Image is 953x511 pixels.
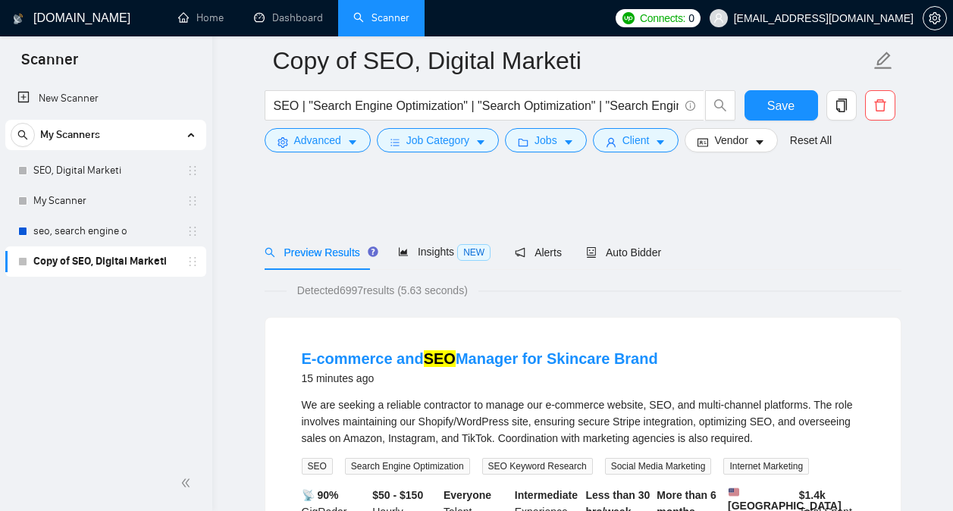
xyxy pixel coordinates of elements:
li: New Scanner [5,83,206,114]
button: Save [745,90,818,121]
img: logo [13,7,24,31]
span: Jobs [534,132,557,149]
span: Alerts [515,246,562,259]
b: Everyone [444,489,491,501]
span: NEW [457,244,491,261]
span: copy [827,99,856,112]
span: Save [767,96,795,115]
span: caret-down [563,136,574,148]
button: delete [865,90,895,121]
span: holder [187,165,199,177]
span: holder [187,195,199,207]
span: Preview Results [265,246,374,259]
span: search [706,99,735,112]
button: folderJobscaret-down [505,128,587,152]
span: info-circle [685,101,695,111]
button: setting [923,6,947,30]
span: user [606,136,616,148]
button: copy [826,90,857,121]
span: robot [586,247,597,258]
span: delete [866,99,895,112]
div: We are seeking a reliable contractor to manage our e-commerce website, SEO, and multi-channel pla... [302,397,864,447]
mark: SEO [424,350,456,367]
span: Scanner [9,49,90,80]
a: Reset All [790,132,832,149]
a: Copy of SEO, Digital Marketi [33,246,177,277]
span: bars [390,136,400,148]
span: Job Category [406,132,469,149]
img: upwork-logo.png [622,12,635,24]
a: SEO, Digital Marketi [33,155,177,186]
span: search [11,130,34,140]
span: Auto Bidder [586,246,661,259]
span: area-chart [398,246,409,257]
span: edit [873,51,893,71]
span: double-left [180,475,196,491]
span: setting [923,12,946,24]
b: $ 1.4k [799,489,826,501]
a: searchScanner [353,11,409,24]
button: idcardVendorcaret-down [685,128,777,152]
li: My Scanners [5,120,206,277]
span: caret-down [655,136,666,148]
span: SEO Keyword Research [482,458,593,475]
button: barsJob Categorycaret-down [377,128,499,152]
span: Connects: [640,10,685,27]
span: SEO [302,458,333,475]
a: My Scanner [33,186,177,216]
span: setting [277,136,288,148]
a: setting [923,12,947,24]
div: 15 minutes ago [302,369,658,387]
span: caret-down [475,136,486,148]
div: Tooltip anchor [366,245,380,259]
span: Search Engine Optimization [345,458,470,475]
a: dashboardDashboard [254,11,323,24]
button: search [705,90,735,121]
input: Search Freelance Jobs... [274,96,679,115]
span: notification [515,247,525,258]
button: settingAdvancedcaret-down [265,128,371,152]
span: folder [518,136,528,148]
a: E-commerce andSEOManager for Skincare Brand [302,350,658,367]
span: user [713,13,724,24]
button: userClientcaret-down [593,128,679,152]
span: holder [187,225,199,237]
b: $50 - $150 [372,489,423,501]
b: 📡 90% [302,489,339,501]
input: Scanner name... [273,42,870,80]
span: Internet Marketing [723,458,809,475]
button: search [11,123,35,147]
span: Advanced [294,132,341,149]
span: caret-down [754,136,765,148]
span: Insights [398,246,491,258]
iframe: Intercom live chat [901,459,938,496]
span: search [265,247,275,258]
span: Detected 6997 results (5.63 seconds) [287,282,478,299]
a: seo, search engine o [33,216,177,246]
span: idcard [698,136,708,148]
span: Vendor [714,132,748,149]
b: Intermediate [515,489,578,501]
span: Social Media Marketing [605,458,712,475]
a: New Scanner [17,83,194,114]
span: holder [187,255,199,268]
span: caret-down [347,136,358,148]
span: 0 [688,10,694,27]
img: 🇺🇸 [729,487,739,497]
span: Client [622,132,650,149]
span: My Scanners [40,120,100,150]
a: homeHome [178,11,224,24]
